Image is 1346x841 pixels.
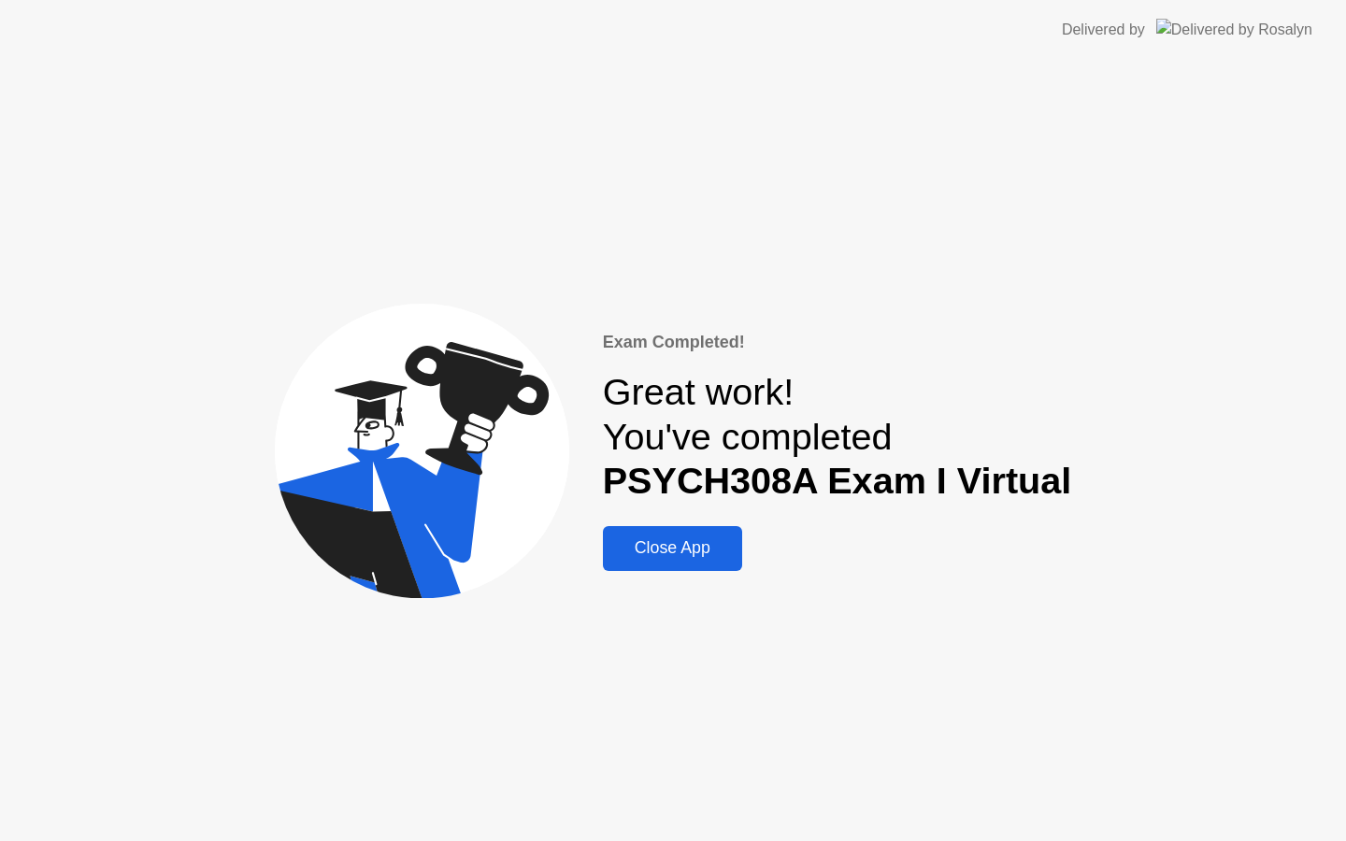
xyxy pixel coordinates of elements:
img: Delivered by Rosalyn [1156,19,1312,40]
div: Great work! You've completed [603,370,1072,504]
div: Delivered by [1062,19,1145,41]
button: Close App [603,526,742,571]
b: PSYCH308A Exam I Virtual [603,460,1072,501]
div: Close App [609,538,737,558]
div: Exam Completed! [603,330,1072,355]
